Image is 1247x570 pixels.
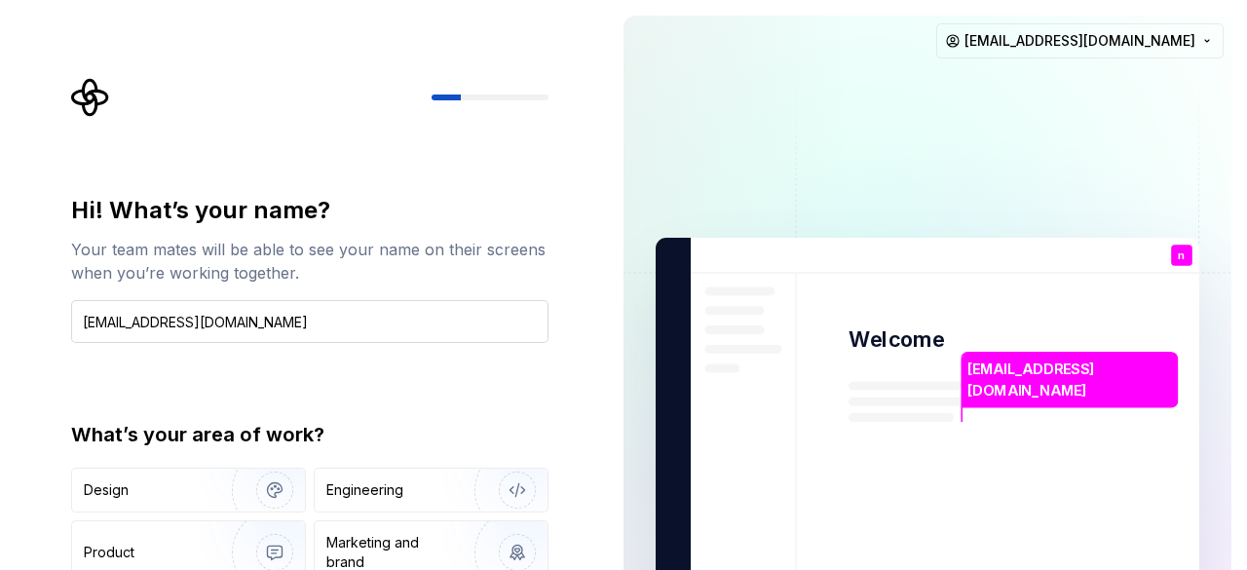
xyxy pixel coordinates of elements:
[84,480,129,500] div: Design
[71,78,110,117] svg: Supernova Logo
[326,480,403,500] div: Engineering
[967,359,1171,400] p: [EMAIL_ADDRESS][DOMAIN_NAME]
[1178,250,1185,261] p: n
[71,238,548,285] div: Your team mates will be able to see your name on their screens when you’re working together.
[71,300,548,343] input: Han Solo
[71,421,548,448] div: What’s your area of work?
[849,325,944,354] p: Welcome
[84,543,134,562] div: Product
[964,31,1195,51] span: [EMAIL_ADDRESS][DOMAIN_NAME]
[936,23,1224,58] button: [EMAIL_ADDRESS][DOMAIN_NAME]
[71,195,548,226] div: Hi! What’s your name?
